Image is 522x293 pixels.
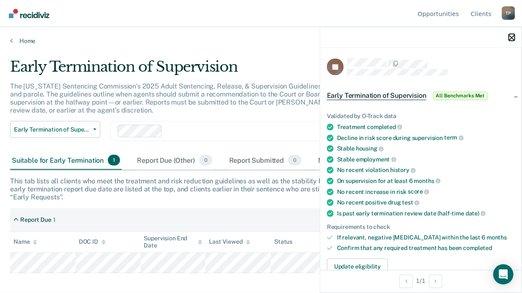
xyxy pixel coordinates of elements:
[10,177,512,202] div: This tab lists all clients who meet the treatment and risk reduction guidelines as well as the st...
[327,224,515,231] div: Requirements to check
[444,134,463,141] span: term
[9,9,49,18] img: Recidiviz
[327,92,426,100] span: Early Termination of Supervision
[10,58,480,82] div: Early Termination of Supervision
[337,124,515,131] div: Treatment
[337,245,515,252] div: Confirm that any required treatment has been
[79,238,106,245] div: DOC ID
[337,145,515,153] div: Stable
[337,199,515,207] div: No recent positive drug
[209,238,250,245] div: Last Viewed
[356,145,384,152] span: housing
[337,156,515,163] div: Stable
[337,188,515,196] div: No recent increase in risk
[390,167,416,174] span: history
[10,151,122,170] div: Suitable for Early Termination
[320,270,522,292] div: 1 / 1
[502,6,515,20] button: Profile dropdown button
[108,155,120,166] span: 1
[463,245,493,252] span: completed
[135,151,214,170] div: Report Due (Other)
[429,274,442,288] button: Next Opportunity
[228,151,303,170] div: Report Submitted
[337,177,515,185] div: On supervision for at least 6
[356,156,396,163] span: employment
[144,235,203,249] div: Supervision End Date
[337,167,515,174] div: No recent violation
[14,126,90,133] span: Early Termination of Supervision
[408,188,429,195] span: score
[274,238,292,245] div: Status
[337,134,515,142] div: Decline in risk score during supervision
[288,155,301,166] span: 0
[20,216,51,223] div: Report Due
[433,92,488,100] span: All Benchmarks Met
[402,199,420,206] span: test
[414,177,441,184] span: months
[320,83,522,110] div: Early Termination of SupervisionAll Benchmarks Met
[399,274,413,288] button: Previous Opportunity
[337,210,515,217] div: Is past early termination review date (half-time
[367,124,403,130] span: completed
[493,264,514,285] div: Open Intercom Messenger
[487,234,507,241] span: months
[327,113,515,120] div: Validated by O-Track data
[466,210,486,217] span: date)
[502,6,515,20] div: T P
[317,151,392,170] div: Marked Ineligible
[199,155,212,166] span: 0
[10,82,478,115] p: The [US_STATE] Sentencing Commission’s 2025 Adult Sentencing, Release, & Supervision Guidelines e...
[327,258,388,275] button: Update eligibility
[337,234,515,242] div: If relevant, negative [MEDICAL_DATA] within the last 6
[10,37,512,45] a: Home
[13,238,37,245] div: Name
[53,216,56,223] div: 1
